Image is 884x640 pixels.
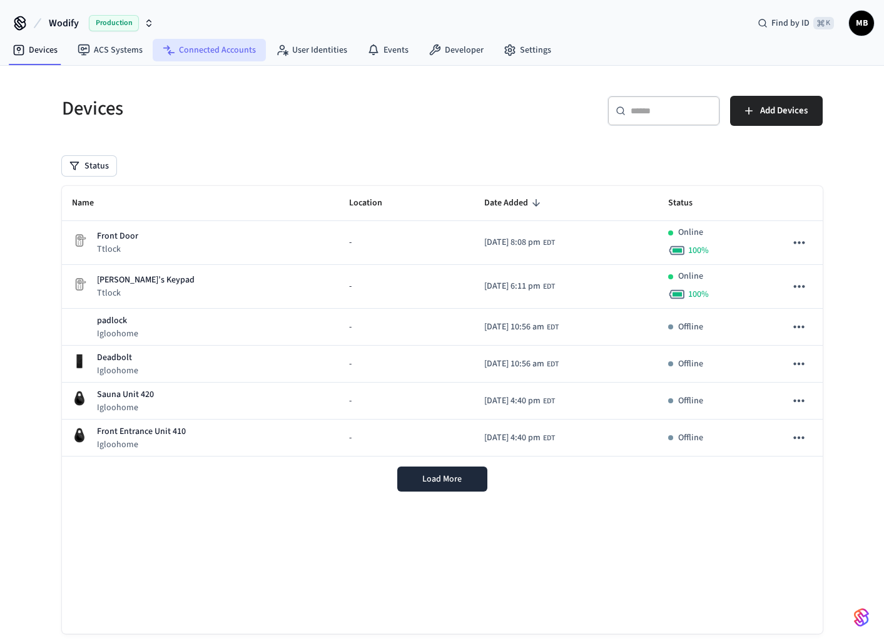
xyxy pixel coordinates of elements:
img: igloohome_igke [72,391,87,406]
a: User Identities [266,39,357,61]
span: - [349,280,352,293]
span: [DATE] 10:56 am [484,358,544,371]
p: Ttlock [97,287,195,299]
div: America/New_York [484,431,555,445]
a: Settings [494,39,561,61]
div: America/New_York [484,358,559,371]
span: EDT [543,396,555,407]
a: Connected Accounts [153,39,266,61]
p: Offline [678,431,703,445]
a: Events [357,39,419,61]
span: Find by ID [771,17,810,29]
button: Status [62,156,116,176]
div: America/New_York [484,321,559,334]
div: Find by ID⌘ K [748,12,844,34]
p: Ttlock [97,243,138,255]
span: Location [349,194,399,213]
span: Wodify [49,16,79,31]
button: MB [849,11,874,36]
p: Deadbolt [97,351,138,364]
span: [DATE] 4:40 pm [484,431,541,445]
span: [DATE] 10:56 am [484,321,544,334]
img: SeamLogoGradient.69752ec5.svg [854,607,869,627]
span: Production [89,15,139,31]
p: Front Entrance Unit 410 [97,425,186,438]
a: ACS Systems [68,39,153,61]
img: Placeholder Lock Image [72,277,87,292]
span: - [349,431,352,445]
span: EDT [547,359,559,370]
a: Developer [419,39,494,61]
div: America/New_York [484,236,555,249]
p: Igloohome [97,438,186,451]
span: ⌘ K [813,17,834,29]
span: - [349,321,352,334]
span: Add Devices [760,103,808,119]
span: Name [72,194,110,213]
p: [PERSON_NAME]’s Keypad [97,274,195,287]
span: EDT [543,237,555,249]
p: Offline [678,395,703,408]
p: Igloohome [97,401,154,414]
p: Offline [678,321,703,334]
table: sticky table [62,186,823,457]
p: Online [678,270,703,283]
span: 100 % [688,244,709,257]
span: MB [850,12,873,34]
img: igloohome_deadbolt_2s [72,354,87,369]
span: Load More [422,473,462,485]
span: [DATE] 8:08 pm [484,236,541,249]
span: Status [668,194,709,213]
span: EDT [543,433,555,444]
img: igloohome_igke [72,428,87,443]
span: - [349,236,352,249]
span: EDT [543,281,555,292]
span: Date Added [484,194,544,213]
div: America/New_York [484,280,555,293]
span: 100 % [688,288,709,301]
button: Add Devices [730,96,823,126]
p: Offline [678,358,703,371]
p: padlock [97,314,138,328]
button: Load More [397,467,487,492]
p: Online [678,226,703,239]
a: Devices [3,39,68,61]
h5: Devices [62,96,435,121]
span: - [349,395,352,408]
span: [DATE] 6:11 pm [484,280,541,293]
p: Igloohome [97,364,138,377]
img: Placeholder Lock Image [72,233,87,248]
p: Front Door [97,230,138,243]
div: America/New_York [484,395,555,408]
span: - [349,358,352,371]
span: EDT [547,322,559,333]
span: [DATE] 4:40 pm [484,395,541,408]
p: Igloohome [97,328,138,340]
p: Sauna Unit 420 [97,388,154,401]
